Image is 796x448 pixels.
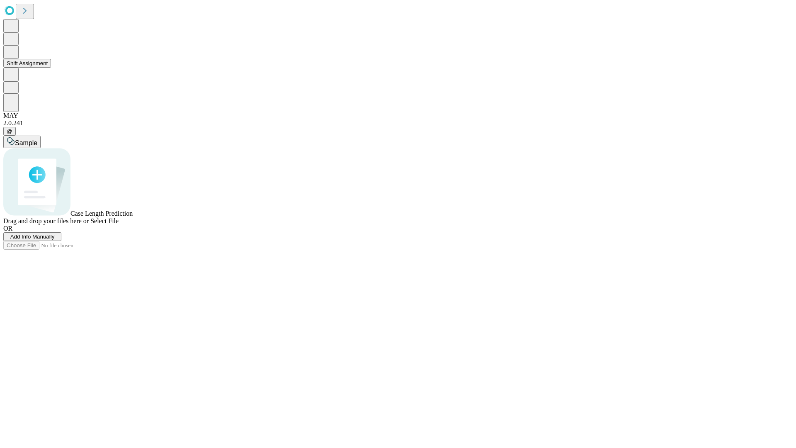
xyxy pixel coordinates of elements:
[3,232,61,241] button: Add Info Manually
[90,217,119,224] span: Select File
[3,59,51,68] button: Shift Assignment
[3,127,16,136] button: @
[3,225,12,232] span: OR
[3,136,41,148] button: Sample
[3,217,89,224] span: Drag and drop your files here or
[70,210,133,217] span: Case Length Prediction
[10,234,55,240] span: Add Info Manually
[3,112,793,119] div: MAY
[7,128,12,134] span: @
[3,119,793,127] div: 2.0.241
[15,139,37,146] span: Sample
